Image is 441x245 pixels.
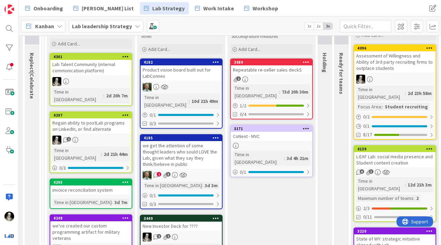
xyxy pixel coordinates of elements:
[144,60,222,65] div: 4182
[354,228,435,234] div: 3220
[141,141,222,169] div: we get the attention of some thought leaders who sould LOVE the Lab, given what they say they thi...
[59,164,66,172] span: 0 / 3
[314,23,323,30] span: 2x
[50,215,132,243] div: 4248we've created our custom programming artifact for military veterans
[150,201,156,208] span: 0/3
[234,60,312,65] div: 3689
[236,76,241,81] span: 1
[141,83,222,92] div: SH
[413,194,414,202] span: :
[356,177,405,192] div: Time in [GEOGRAPHIC_DATA]
[353,44,436,140] a: 4096Assessment of Willingness and Ability of 3rd party recruiting firms to outplace studentsWSTim...
[354,45,435,51] div: 4096
[141,34,221,39] p: When
[363,213,372,221] span: 0/11
[240,169,246,176] span: 0 / 1
[230,58,313,119] a: 3689Repeatable re-seller sales deckSTime in [GEOGRAPHIC_DATA]:73d 20h 30m1/20/4
[50,54,132,60] div: 4301
[52,136,61,145] img: WS
[354,113,435,121] div: 0/2
[72,23,132,30] b: Lab leadership Strategy
[357,147,435,151] div: 4139
[203,182,219,189] div: 3d 3m
[35,22,54,30] span: Kanban
[50,215,132,221] div: 4248
[233,84,279,99] div: Time in [GEOGRAPHIC_DATA]
[321,53,328,73] span: Holding
[363,131,372,138] span: 8/17
[101,150,102,158] span: :
[52,77,61,86] img: WS
[50,54,132,75] div: 4301Lab Talent Community (internal communication platform)
[150,192,156,199] span: 0 / 1
[141,59,222,65] div: 4182
[66,137,71,141] span: 1
[230,125,313,177] a: 3171CoNext - MVCTime in [GEOGRAPHIC_DATA]:3d 4h 21m0/1
[354,152,435,167] div: L-EAF Lab: social media presence and Student content creation
[356,194,413,202] div: Maximum number of teams
[240,111,246,118] span: 0/4
[141,191,222,200] div: 0/1
[143,182,202,189] div: Time in [GEOGRAPHIC_DATA]
[141,111,222,119] div: 0/1
[103,92,104,99] span: :
[354,204,435,213] div: 2/3
[190,97,220,105] div: 10d 21h 49m
[50,179,132,194] div: 4295invoice reconciliation system
[4,231,14,241] img: avatar
[166,234,171,238] span: 1
[141,65,222,81] div: Product vision board built out for LabConnex
[141,215,222,222] div: 3449
[141,59,222,81] div: 4182Product vision board built out for LabConnex
[33,4,63,12] span: Onboarding
[50,118,132,134] div: Regain ability to postLab programs on LinkedIn, or find alternate
[4,212,14,221] img: WS
[29,53,35,99] span: Replect|Celebrate
[69,2,138,14] a: [PERSON_NAME] List
[50,136,132,145] div: WS
[356,86,405,101] div: Time in [GEOGRAPHIC_DATA]
[354,75,435,84] div: WS
[360,169,364,174] span: 6
[279,88,280,96] span: :
[189,97,190,105] span: :
[50,179,132,185] div: 4295
[21,2,67,14] a: Onboarding
[141,215,222,231] div: 3449New Investor Deck for ????
[166,172,171,177] span: 3
[405,181,406,189] span: :
[285,155,310,162] div: 3d 4h 21m
[141,135,222,169] div: 4185we get the attention of some thought leaders who sould LOVE the Lab, given what they say they...
[141,222,222,231] div: New Investor Deck for ????
[231,126,312,132] div: 3171
[253,4,278,12] span: Workshop
[53,54,132,59] div: 4301
[148,46,170,52] span: Add Card...
[354,146,435,167] div: 4139L-EAF Lab: social media presence and Student content creation
[58,41,80,47] span: Add Card...
[50,164,132,172] div: 0/3
[414,194,420,202] div: 2
[231,102,312,110] div: 1/2
[82,4,134,12] span: [PERSON_NAME] List
[240,2,282,14] a: Workshop
[52,147,101,162] div: Time in [GEOGRAPHIC_DATA]
[357,229,435,234] div: 3220
[406,89,433,97] div: 2d 23h 58m
[323,23,332,30] span: 3x
[383,103,430,110] div: Student recruiting
[280,88,310,96] div: 73d 20h 30m
[363,122,370,130] span: 0 / 1
[50,77,132,86] div: WS
[363,113,370,120] span: 0 / 2
[382,103,383,110] span: :
[50,179,132,209] a: 4295invoice reconciliation systemTime in [GEOGRAPHIC_DATA]:3d 7m
[232,34,311,39] p: Success|Failure measures
[353,145,436,222] a: 4139L-EAF Lab: social media presence and Student content creationTime in [GEOGRAPHIC_DATA]:12d 21...
[104,92,130,99] div: 2d 20h 7m
[202,182,203,189] span: :
[231,59,312,74] div: 3689Repeatable re-seller sales deckS
[406,181,433,189] div: 12d 21h 3m
[141,233,222,242] div: WS
[231,168,312,177] div: 0/1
